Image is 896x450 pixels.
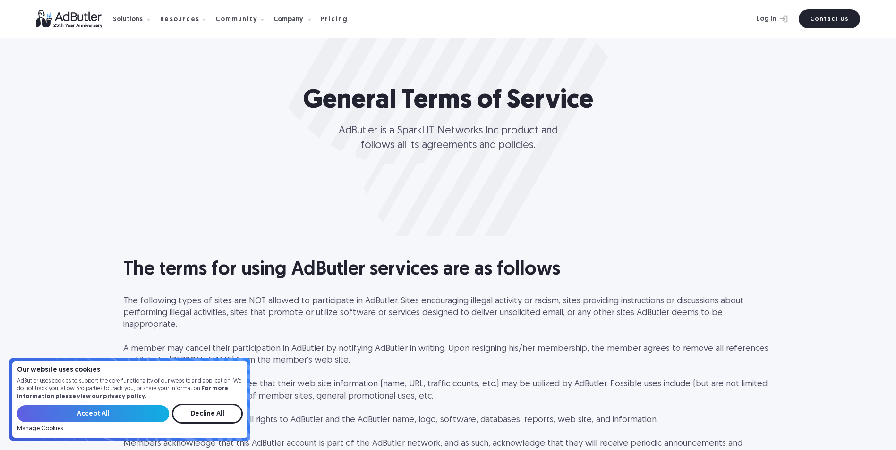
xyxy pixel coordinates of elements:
input: Decline All [172,404,243,424]
div: Company [273,4,319,34]
div: Resources [160,17,200,23]
h1: General Terms of Service [303,83,593,119]
div: Company [273,17,303,23]
a: Contact Us [799,9,860,28]
h2: The terms for using AdButler services are as follows [123,257,773,283]
h4: Our website uses cookies [17,367,243,374]
div: Community [215,4,272,34]
form: Email Form [17,404,243,432]
div: Solutions [113,17,143,23]
p: AdButler uses cookies to support the core functionality of our website and application. We do not... [17,377,243,401]
div: Pricing [321,17,348,23]
div: Community [215,17,257,23]
a: Log In [732,9,793,28]
input: Accept All [17,405,169,422]
div: Solutions [113,4,158,34]
div: Resources [160,4,214,34]
a: Pricing [321,15,356,23]
p: AdButler is a SparkLIT Networks Inc product and follows all its agreements and policies. [303,124,593,153]
a: Manage Cookies [17,425,63,432]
